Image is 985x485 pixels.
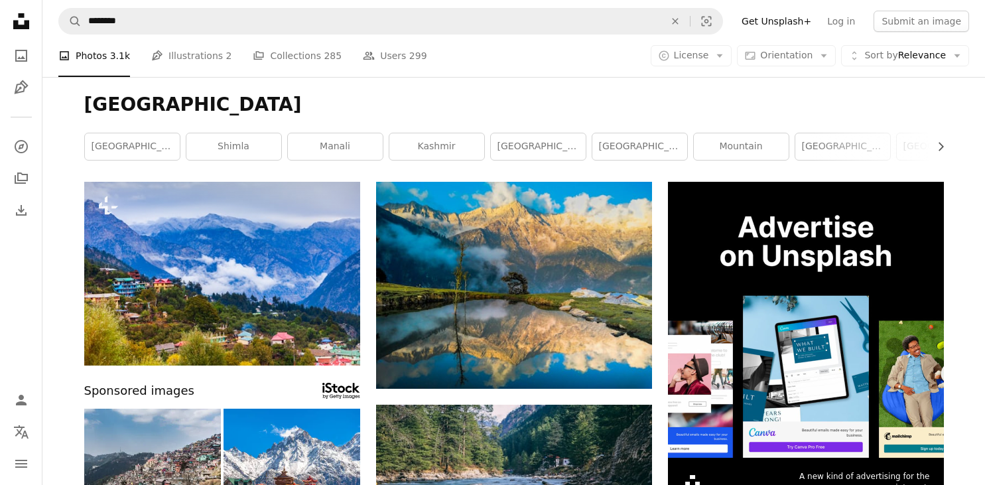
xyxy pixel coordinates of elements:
button: Orientation [737,45,836,66]
span: License [674,50,709,60]
h1: [GEOGRAPHIC_DATA] [84,93,944,117]
span: Sponsored images [84,381,194,401]
span: 2 [226,48,232,63]
img: file-1635990755334-4bfd90f37242image [668,182,944,458]
a: Illustrations 2 [151,35,231,77]
a: [GEOGRAPHIC_DATA] [592,133,687,160]
a: Explore [8,133,34,160]
button: Sort byRelevance [841,45,969,66]
a: Illustrations [8,74,34,101]
span: Sort by [864,50,897,60]
a: [GEOGRAPHIC_DATA] [85,133,180,160]
a: mountain [694,133,789,160]
a: [GEOGRAPHIC_DATA] [GEOGRAPHIC_DATA] [491,133,586,160]
button: Submit an image [874,11,969,32]
a: Kalpa and Kinnaur Kailash mountain aerial panoramic view. Kalpa is a small town in the Sutlej riv... [84,267,360,279]
button: Visual search [690,9,722,34]
a: Collections [8,165,34,192]
a: Photos [8,42,34,69]
a: Users 299 [363,35,427,77]
button: Search Unsplash [59,9,82,34]
a: Collections 285 [253,35,342,77]
button: Menu [8,450,34,477]
a: mountain reflecting on body of water [376,279,652,291]
a: [GEOGRAPHIC_DATA] [795,133,890,160]
span: 299 [409,48,427,63]
a: shimla [186,133,281,160]
button: Clear [661,9,690,34]
img: mountain reflecting on body of water [376,182,652,389]
a: Log in [819,11,863,32]
button: Language [8,419,34,445]
img: Kalpa and Kinnaur Kailash mountain aerial panoramic view. Kalpa is a small town in the Sutlej riv... [84,182,360,366]
a: kashmir [389,133,484,160]
span: 285 [324,48,342,63]
button: License [651,45,732,66]
button: scroll list to the right [929,133,944,160]
a: Get Unsplash+ [734,11,819,32]
form: Find visuals sitewide [58,8,723,35]
span: Relevance [864,49,946,62]
a: Download History [8,197,34,224]
a: Log in / Sign up [8,387,34,413]
span: Orientation [760,50,813,60]
a: manali [288,133,383,160]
